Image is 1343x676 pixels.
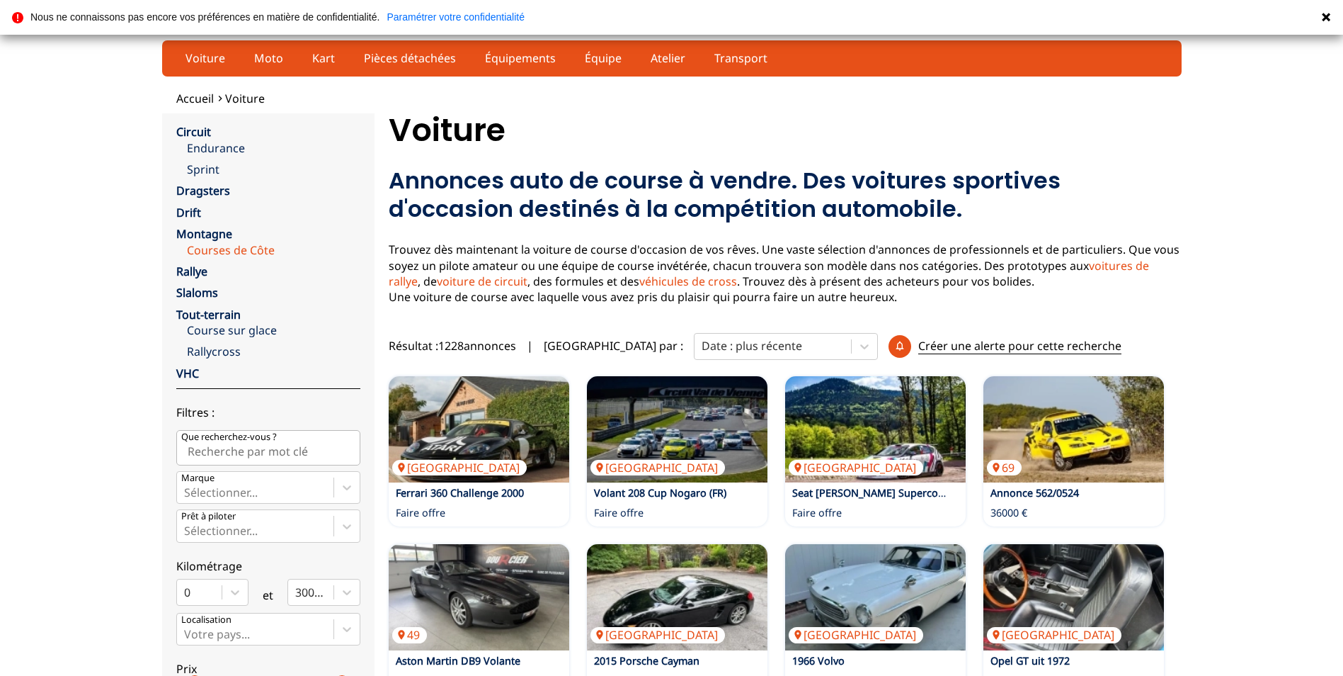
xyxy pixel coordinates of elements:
[389,258,1149,289] a: voitures de rallye
[576,46,631,70] a: Équipe
[792,486,1000,500] a: Seat [PERSON_NAME] Supercopa MK2 2010
[184,628,187,641] input: Votre pays...
[587,376,767,483] a: Volant 208 Cup Nogaro (FR)[GEOGRAPHIC_DATA]
[587,544,767,650] img: 2015 Porsche Cayman
[587,544,767,650] a: 2015 Porsche Cayman[GEOGRAPHIC_DATA]
[594,654,699,667] a: 2015 Porsche Cayman
[792,506,842,520] p: Faire offre
[176,46,234,70] a: Voiture
[187,322,360,338] a: Course sur glace
[990,486,1079,500] a: Annonce 562/0524
[392,627,427,643] p: 49
[184,524,187,537] input: Prêt à piloterSélectionner...
[594,506,644,520] p: Faire offre
[225,91,265,106] a: Voiture
[389,376,569,483] a: Ferrari 360 Challenge 2000[GEOGRAPHIC_DATA]
[594,486,726,500] a: Volant 208 Cup Nogaro (FR)
[303,46,344,70] a: Kart
[389,338,516,354] span: Résultat : 1228 annonces
[990,654,1070,667] a: Opel GT uit 1972
[176,124,211,140] a: Circuit
[176,264,207,279] a: Rallye
[184,586,187,599] input: 0
[587,376,767,483] img: Volant 208 Cup Nogaro (FR)
[396,486,524,500] a: Ferrari 360 Challenge 2000
[392,460,527,475] p: [GEOGRAPHIC_DATA]
[30,12,379,22] p: Nous ne connaissons pas encore vos préférences en matière de confidentialité.
[983,544,1164,650] a: Opel GT uit 1972[GEOGRAPHIC_DATA]
[181,472,215,485] p: Marque
[176,307,241,322] a: Tout-terrain
[389,242,1182,305] p: Trouvez dès maintenant la voiture de course d'occasion de vos rêves. Une vaste sélection d'annonc...
[987,627,1121,643] p: [GEOGRAPHIC_DATA]
[990,506,1027,520] p: 36000 €
[527,338,533,354] span: |
[295,586,298,599] input: 300000
[187,162,360,177] a: Sprint
[245,46,292,70] a: Moto
[789,627,923,643] p: [GEOGRAPHIC_DATA]
[785,544,966,650] a: 1966 Volvo[GEOGRAPHIC_DATA]
[590,627,725,643] p: [GEOGRAPHIC_DATA]
[396,654,520,667] a: Aston Martin DB9 Volante
[187,140,360,156] a: Endurance
[987,460,1022,475] p: 69
[476,46,565,70] a: Équipements
[641,46,695,70] a: Atelier
[181,510,236,523] p: Prêt à piloter
[187,344,360,359] a: Rallycross
[789,460,923,475] p: [GEOGRAPHIC_DATA]
[181,614,232,626] p: Localisation
[176,558,360,574] p: Kilométrage
[918,338,1121,354] p: Créer une alerte pour cette recherche
[176,405,360,420] p: Filtres :
[396,506,445,520] p: Faire offre
[544,338,683,354] p: [GEOGRAPHIC_DATA] par :
[263,587,273,603] p: et
[639,274,737,289] a: véhicules de cross
[590,460,725,475] p: [GEOGRAPHIC_DATA]
[792,654,845,667] a: 1966 Volvo
[181,431,277,444] p: Que recherchez-vous ?
[176,366,199,381] a: VHC
[389,167,1182,223] h2: Annonces auto de course à vendre. Des voitures sportives d'occasion destinés à la compétition aut...
[983,544,1164,650] img: Opel GT uit 1972
[355,46,465,70] a: Pièces détachées
[983,376,1164,483] a: Annonce 562/052469
[389,113,1182,147] h1: Voiture
[176,91,214,106] a: Accueil
[176,226,232,242] a: Montagne
[785,544,966,650] img: 1966 Volvo
[785,376,966,483] img: Seat Leon Supercopa MK2 2010
[176,430,360,466] input: Que recherchez-vous ?
[705,46,777,70] a: Transport
[184,486,187,499] input: MarqueSélectionner...
[176,183,230,198] a: Dragsters
[785,376,966,483] a: Seat Leon Supercopa MK2 2010[GEOGRAPHIC_DATA]
[983,376,1164,483] img: Annonce 562/0524
[437,274,527,289] a: voiture de circuit
[389,544,569,650] img: Aston Martin DB9 Volante
[176,205,201,220] a: Drift
[187,242,360,258] a: Courses de Côte
[389,544,569,650] a: Aston Martin DB9 Volante49
[389,376,569,483] img: Ferrari 360 Challenge 2000
[176,285,218,300] a: Slaloms
[387,12,525,22] a: Paramétrer votre confidentialité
